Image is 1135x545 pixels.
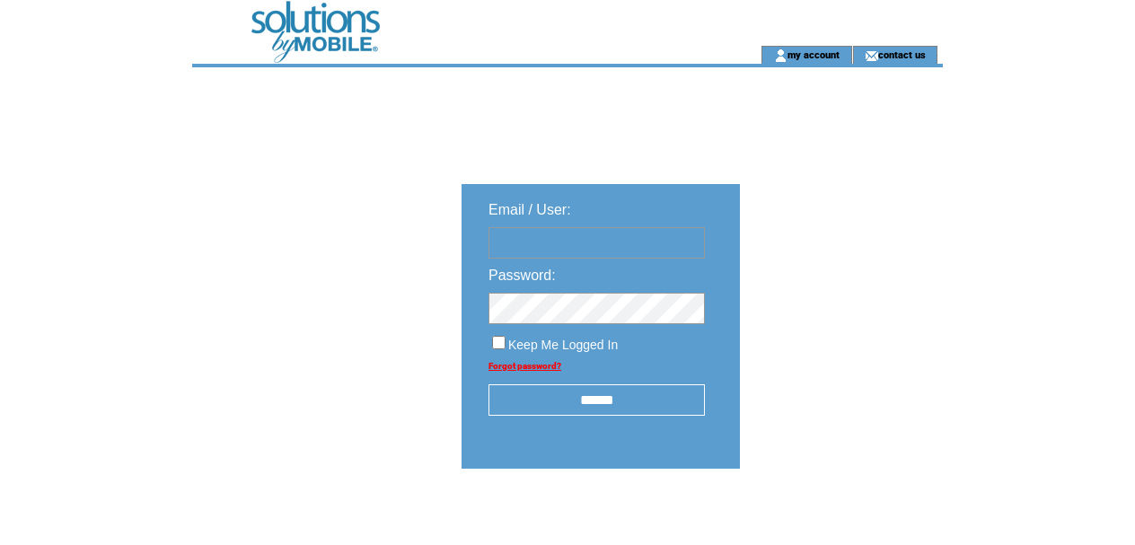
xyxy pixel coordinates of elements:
span: Email / User: [488,202,571,217]
span: Keep Me Logged In [508,338,618,352]
a: Forgot password? [488,361,561,371]
a: contact us [878,48,926,60]
a: my account [787,48,840,60]
img: transparent.png;jsessionid=DD0639388D9824390A2F385629A1AF39 [792,514,882,536]
span: Password: [488,268,556,283]
img: account_icon.gif;jsessionid=DD0639388D9824390A2F385629A1AF39 [774,48,787,63]
img: contact_us_icon.gif;jsessionid=DD0639388D9824390A2F385629A1AF39 [865,48,878,63]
